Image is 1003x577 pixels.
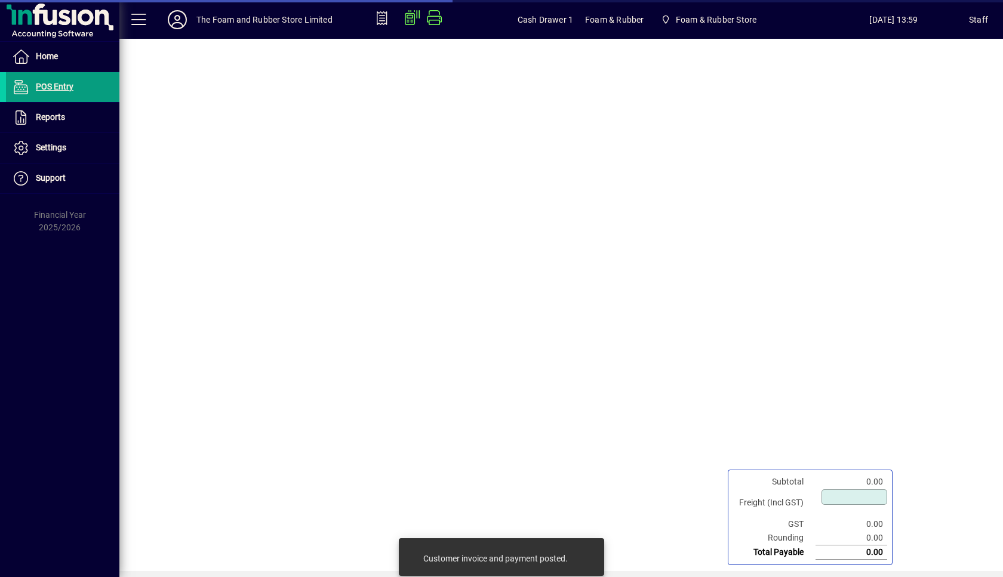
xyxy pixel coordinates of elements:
td: GST [733,517,816,531]
td: Subtotal [733,475,816,489]
td: 0.00 [816,545,887,560]
span: Foam & Rubber [585,10,644,29]
td: 0.00 [816,517,887,531]
span: Foam & Rubber Store [656,9,761,30]
span: Settings [36,143,66,152]
div: Customer invoice and payment posted. [423,553,568,564]
div: The Foam and Rubber Store Limited [196,10,333,29]
span: Home [36,51,58,61]
a: Home [6,42,119,72]
a: Reports [6,103,119,132]
span: Support [36,173,66,183]
div: Staff [969,10,988,29]
a: Support [6,163,119,193]
span: POS Entry [36,82,73,91]
td: Freight (Incl GST) [733,489,816,517]
span: Cash Drawer 1 [518,10,573,29]
a: Settings [6,133,119,163]
td: Rounding [733,531,816,545]
span: Foam & Rubber Store [676,10,756,29]
td: 0.00 [816,531,887,545]
span: [DATE] 13:59 [819,10,969,29]
td: Total Payable [733,545,816,560]
span: Reports [36,112,65,122]
td: 0.00 [816,475,887,489]
button: Profile [158,9,196,30]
